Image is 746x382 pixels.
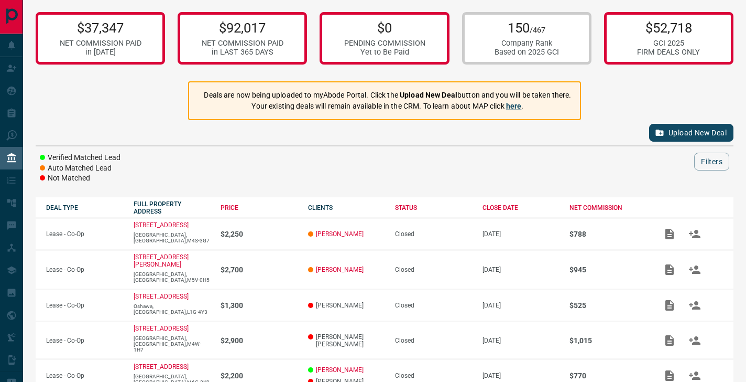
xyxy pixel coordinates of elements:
[134,363,189,370] a: [STREET_ADDRESS]
[395,230,472,238] div: Closed
[344,20,425,36] p: $0
[682,336,707,344] span: Match Clients
[395,204,472,211] div: STATUS
[569,372,646,380] p: $770
[316,266,364,273] a: [PERSON_NAME]
[569,301,646,310] p: $525
[482,266,559,273] p: [DATE]
[657,301,682,309] span: Add / View Documents
[134,335,211,353] p: [GEOGRAPHIC_DATA],[GEOGRAPHIC_DATA],M4W-1H7
[316,366,364,374] a: [PERSON_NAME]
[637,20,700,36] p: $52,718
[530,26,545,35] span: /467
[60,20,141,36] p: $37,347
[308,333,385,348] p: [PERSON_NAME] [PERSON_NAME]
[221,301,298,310] p: $1,300
[202,39,283,48] div: NET COMMISSION PAID
[657,372,682,379] span: Add / View Documents
[482,302,559,309] p: [DATE]
[46,337,123,344] p: Lease - Co-Op
[60,39,141,48] div: NET COMMISSION PAID
[395,302,472,309] div: Closed
[569,204,646,211] div: NET COMMISSION
[637,39,700,48] div: GCI 2025
[202,48,283,57] div: in LAST 365 DAYS
[682,372,707,379] span: Match Clients
[400,91,457,99] strong: Upload New Deal
[482,372,559,379] p: [DATE]
[682,230,707,237] span: Match Clients
[569,336,646,345] p: $1,015
[694,153,729,171] button: Filters
[134,221,189,229] a: [STREET_ADDRESS]
[221,230,298,238] p: $2,250
[482,337,559,344] p: [DATE]
[682,301,707,309] span: Match Clients
[202,20,283,36] p: $92,017
[649,124,733,142] button: Upload New Deal
[204,90,571,101] p: Deals are now being uploaded to myAbode Portal. Click the button and you will be taken there.
[344,39,425,48] div: PENDING COMMISSION
[60,48,141,57] div: in [DATE]
[495,20,559,36] p: 150
[46,204,123,211] div: DEAL TYPE
[134,200,211,215] div: FULL PROPERTY ADDRESS
[204,101,571,112] p: Your existing deals will remain available in the CRM. To learn about MAP click .
[46,372,123,379] p: Lease - Co-Op
[308,204,385,211] div: CLIENTS
[395,337,472,344] div: Closed
[308,302,385,309] p: [PERSON_NAME]
[657,230,682,237] span: Add / View Documents
[46,230,123,238] p: Lease - Co-Op
[569,230,646,238] p: $788
[134,293,189,300] a: [STREET_ADDRESS]
[134,271,211,283] p: [GEOGRAPHIC_DATA],[GEOGRAPHIC_DATA],M5V-0H5
[134,232,211,243] p: [GEOGRAPHIC_DATA],[GEOGRAPHIC_DATA],M4S-3G7
[46,266,123,273] p: Lease - Co-Op
[40,153,120,163] li: Verified Matched Lead
[395,266,472,273] div: Closed
[569,266,646,274] p: $945
[495,48,559,57] div: Based on 2025 GCI
[40,163,120,174] li: Auto Matched Lead
[221,266,298,274] p: $2,700
[316,230,364,238] a: [PERSON_NAME]
[682,266,707,273] span: Match Clients
[344,48,425,57] div: Yet to Be Paid
[482,230,559,238] p: [DATE]
[134,325,189,332] a: [STREET_ADDRESS]
[134,303,211,315] p: Oshawa,[GEOGRAPHIC_DATA],L1G-4Y3
[657,266,682,273] span: Add / View Documents
[40,173,120,184] li: Not Matched
[495,39,559,48] div: Company Rank
[657,336,682,344] span: Add / View Documents
[221,204,298,211] div: PRICE
[46,302,123,309] p: Lease - Co-Op
[134,253,189,268] a: [STREET_ADDRESS][PERSON_NAME]
[221,336,298,345] p: $2,900
[482,204,559,211] div: CLOSE DATE
[637,48,700,57] div: FIRM DEALS ONLY
[506,102,522,110] a: here
[221,372,298,380] p: $2,200
[395,372,472,379] div: Closed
